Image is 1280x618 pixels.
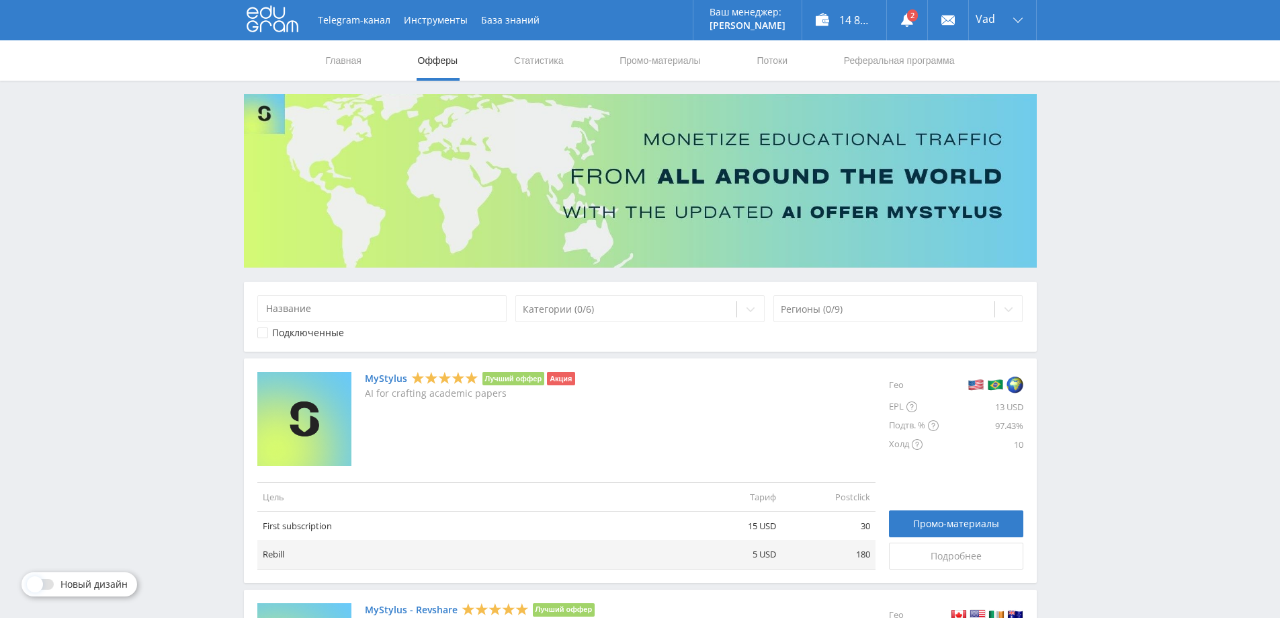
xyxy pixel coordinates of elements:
[547,372,574,385] li: Акция
[417,40,460,81] a: Офферы
[257,512,687,541] td: First subscription
[257,540,687,569] td: Rebill
[913,518,999,529] span: Промо-материалы
[325,40,363,81] a: Главная
[244,94,1037,268] img: Banner
[939,397,1023,416] div: 13 USD
[889,510,1023,537] a: Промо-материалы
[755,40,789,81] a: Потоки
[618,40,701,81] a: Промо-материалы
[976,13,995,24] span: Vad
[889,543,1023,570] a: Подробнее
[462,602,529,616] div: 5 Stars
[272,327,344,338] div: Подключенные
[889,372,939,397] div: Гео
[710,20,785,31] p: [PERSON_NAME]
[365,388,575,399] p: AI for crafting academic papers
[710,7,785,17] p: Ваш менеджер:
[939,435,1023,454] div: 10
[939,416,1023,435] div: 97.43%
[843,40,956,81] a: Реферальная программа
[482,372,545,385] li: Лучший оффер
[257,482,687,511] td: Цель
[513,40,565,81] a: Статистика
[687,482,781,511] td: Тариф
[889,397,939,416] div: EPL
[60,579,128,590] span: Новый дизайн
[257,295,507,322] input: Название
[931,551,982,562] span: Подробнее
[687,512,781,541] td: 15 USD
[781,512,876,541] td: 30
[687,540,781,569] td: 5 USD
[365,373,407,384] a: MyStylus
[781,482,876,511] td: Postclick
[365,605,458,615] a: MyStylus - Revshare
[889,416,939,435] div: Подтв. %
[533,603,595,617] li: Лучший оффер
[781,540,876,569] td: 180
[411,371,478,385] div: 5 Stars
[257,372,351,466] img: MyStylus
[889,435,939,454] div: Холд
